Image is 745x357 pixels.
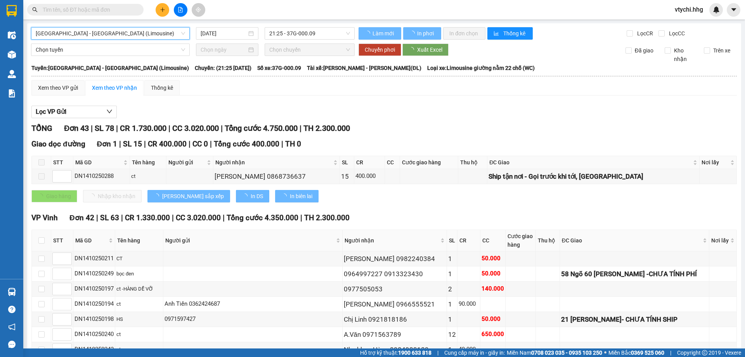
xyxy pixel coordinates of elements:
[74,330,114,339] div: DN1410250240
[448,299,456,310] div: 1
[223,213,225,222] span: |
[178,7,183,12] span: file-add
[365,31,371,36] span: loading
[482,269,504,279] div: 50.000
[85,44,142,52] span: VPCH1410250289
[116,285,162,293] div: ct -HÀNG DỄ VỠ
[172,213,174,222] span: |
[344,345,445,355] div: Nha khoa Hùng 0984980189
[447,230,457,251] th: SL
[385,156,400,169] th: CC
[402,44,449,56] button: Xuất Excel
[632,46,657,55] span: Đã giao
[531,350,602,356] strong: 0708 023 035 - 0935 103 250
[444,348,505,357] span: Cung cấp máy in - giấy in:
[36,107,66,117] span: Lọc VP Gửi
[31,65,189,71] b: Tuyến: [GEOGRAPHIC_DATA] - [GEOGRAPHIC_DATA] (Limousine)
[506,230,536,251] th: Cước giao hàng
[74,345,114,354] div: DN1410250242
[144,139,146,148] span: |
[281,139,283,148] span: |
[713,6,720,13] img: icon-new-feature
[482,284,504,294] div: 140.000
[176,213,221,222] span: CC 3.020.000
[116,331,162,338] div: ct
[51,156,73,169] th: STT
[459,300,479,309] div: 90.000
[443,27,485,40] button: In đơn chọn
[482,254,504,263] div: 50.000
[31,106,117,118] button: Lọc VP Gửi
[172,124,219,133] span: CC 3.020.000
[482,330,504,339] div: 650.000
[31,139,85,148] span: Giao dọc đường
[711,236,729,245] span: Nơi lấy
[437,348,438,357] span: |
[710,46,733,55] span: Trên xe
[448,314,456,325] div: 1
[100,213,119,222] span: SL 63
[251,192,263,200] span: In DS
[73,327,115,342] td: DN1410250240
[165,315,341,324] div: 0971597427
[727,3,740,17] button: caret-down
[147,190,230,202] button: [PERSON_NAME] sắp xếp
[345,236,439,245] span: Người nhận
[507,348,602,357] span: Miền Nam
[64,124,89,133] span: Đơn 43
[459,345,479,354] div: 40.000
[448,284,456,294] div: 2
[281,193,290,199] span: loading
[372,29,395,38] span: Làm mới
[156,3,169,17] button: plus
[341,171,352,182] div: 15
[43,5,134,14] input: Tìm tên, số ĐT hoặc mã đơn
[8,51,16,59] img: warehouse-icon
[174,3,187,17] button: file-add
[73,312,115,327] td: DN1410250198
[730,6,737,13] span: caret-down
[121,213,123,222] span: |
[73,251,115,266] td: DN1410250211
[359,44,401,56] button: Chuyển phơi
[201,45,247,54] input: Chọn ngày
[702,158,729,167] span: Nơi lấy
[236,190,269,202] button: In DS
[210,139,212,148] span: |
[340,156,354,169] th: SL
[116,270,162,278] div: bọc đen
[31,190,77,202] button: Giao hàng
[69,213,94,222] span: Đơn 42
[631,350,664,356] strong: 0369 525 060
[8,89,16,98] img: solution-icon
[257,64,301,72] span: Số xe: 37G-000.09
[344,254,445,264] div: [PERSON_NAME] 0982240384
[221,124,223,133] span: |
[32,7,38,12] span: search
[344,269,445,279] div: 0964997227 0913323430
[398,350,431,356] strong: 1900 633 818
[562,236,701,245] span: ĐC Giao
[165,300,341,309] div: Anh Tiến 0362424687
[116,124,118,133] span: |
[669,5,709,14] span: vtychi.hhg
[355,172,384,181] div: 400.000
[344,329,445,340] div: A.Văn 0971563789
[670,348,671,357] span: |
[92,84,137,92] div: Xem theo VP nhận
[275,190,319,202] button: In biên lai
[31,124,52,133] span: TỔNG
[28,8,76,24] strong: HÃNG XE HẢI HOÀNG GIA
[74,254,114,263] div: DN1410250211
[608,348,664,357] span: Miền Bắc
[115,230,163,251] th: Tên hàng
[73,282,115,297] td: DN1410250197
[290,192,312,200] span: In biên lai
[192,3,205,17] button: aim
[344,299,445,310] div: [PERSON_NAME] 0966555521
[74,300,114,309] div: DN1410250194
[489,158,691,167] span: ĐC Giao
[487,27,533,40] button: bar-chartThống kê
[300,124,301,133] span: |
[427,64,535,72] span: Loại xe: Limousine giường nằm 22 chỗ (WC)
